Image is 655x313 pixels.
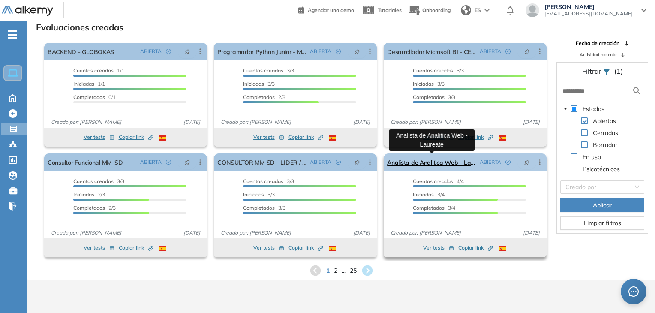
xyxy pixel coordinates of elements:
span: Completados [73,205,105,211]
span: Creado por: [PERSON_NAME] [48,118,125,126]
span: Cerradas [591,128,620,138]
span: (1) [614,66,623,76]
span: Copiar link [458,133,493,141]
span: Creado por: [PERSON_NAME] [48,229,125,237]
span: 3/3 [243,191,275,198]
span: 4/4 [413,178,464,184]
span: check-circle [166,160,171,165]
span: ... [342,266,346,275]
span: Psicotécnicos [583,165,620,173]
span: ES [475,6,481,14]
img: world [461,5,471,15]
span: Completados [73,94,105,100]
button: pushpin [348,45,367,58]
span: 3/3 [73,178,124,184]
span: pushpin [524,159,530,166]
a: Agendar una demo [298,4,354,15]
span: [DATE] [180,118,204,126]
span: 1 [326,266,330,275]
span: Copiar link [458,244,493,252]
span: Estados [581,104,606,114]
span: [DATE] [520,118,543,126]
button: Copiar link [119,243,153,253]
button: Ver tests [253,243,284,253]
span: [EMAIL_ADDRESS][DOMAIN_NAME] [544,10,633,17]
button: Ver tests [423,243,454,253]
span: ABIERTA [310,48,331,55]
button: Copiar link [458,132,493,142]
span: En uso [583,153,601,161]
button: pushpin [178,155,197,169]
span: Cuentas creadas [413,178,453,184]
span: Abiertas [593,117,616,125]
span: 3/4 [413,205,455,211]
a: CONSULTOR MM SD - LIDER / IBM COLOMBIA [217,153,306,171]
span: pushpin [184,48,190,55]
span: check-circle [505,49,511,54]
span: 3/3 [413,67,464,74]
span: Creado por: [PERSON_NAME] [217,229,294,237]
a: BACKEND - GLOBOKAS [48,43,114,60]
img: search icon [632,86,642,96]
button: Onboarding [409,1,451,20]
h3: Evaluaciones creadas [36,22,123,33]
span: 3/3 [243,178,294,184]
span: Completados [413,94,445,100]
button: Copiar link [288,243,323,253]
a: Consultor Funcional MM-SD [48,153,123,171]
span: 3/3 [413,94,455,100]
button: Ver tests [84,132,114,142]
button: Limpiar filtros [560,216,644,230]
button: Ver tests [84,243,114,253]
span: Onboarding [422,7,451,13]
img: ESP [329,135,336,141]
span: 3/3 [243,67,294,74]
span: Copiar link [288,133,323,141]
span: 25 [350,266,357,275]
span: check-circle [336,49,341,54]
span: [PERSON_NAME] [544,3,633,10]
span: [DATE] [350,118,373,126]
span: Creado por: [PERSON_NAME] [217,118,294,126]
span: ABIERTA [480,48,501,55]
span: 1/1 [73,81,105,87]
img: arrow [484,9,490,12]
a: Programador Python Junior - Mascotas [DEMOGRAPHIC_DATA] [217,43,306,60]
span: Iniciadas [73,81,94,87]
span: Cerradas [593,129,618,137]
div: Analista de Analitica Web - Laureate [389,129,475,151]
button: pushpin [348,155,367,169]
i: - [8,34,17,36]
span: Cuentas creadas [413,67,453,74]
span: Borrador [593,141,617,149]
span: 2/3 [73,191,105,198]
span: 3/4 [413,191,445,198]
img: ESP [499,246,506,251]
a: Desarrollador Microsoft BI - CENTRO [387,43,476,60]
span: En uso [581,152,603,162]
span: Estados [583,105,604,113]
img: ESP [159,246,166,251]
span: Cuentas creadas [73,178,114,184]
span: Iniciadas [413,81,434,87]
button: Copiar link [119,132,153,142]
a: Analista de Analitica Web - Laureate [387,153,476,171]
span: [DATE] [180,229,204,237]
span: check-circle [336,160,341,165]
span: Iniciadas [73,191,94,198]
span: Creado por: [PERSON_NAME] [387,229,464,237]
span: 2 [334,266,337,275]
span: Completados [243,205,275,211]
span: 3/3 [243,81,275,87]
span: 1/1 [73,67,124,74]
span: Actividad reciente [580,51,616,58]
span: ABIERTA [310,158,331,166]
button: pushpin [178,45,197,58]
span: Psicotécnicos [581,164,622,174]
img: Logo [2,6,53,16]
span: ABIERTA [480,158,501,166]
span: Cuentas creadas [243,178,283,184]
span: Iniciadas [243,81,264,87]
span: Filtrar [582,67,603,75]
span: [DATE] [350,229,373,237]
